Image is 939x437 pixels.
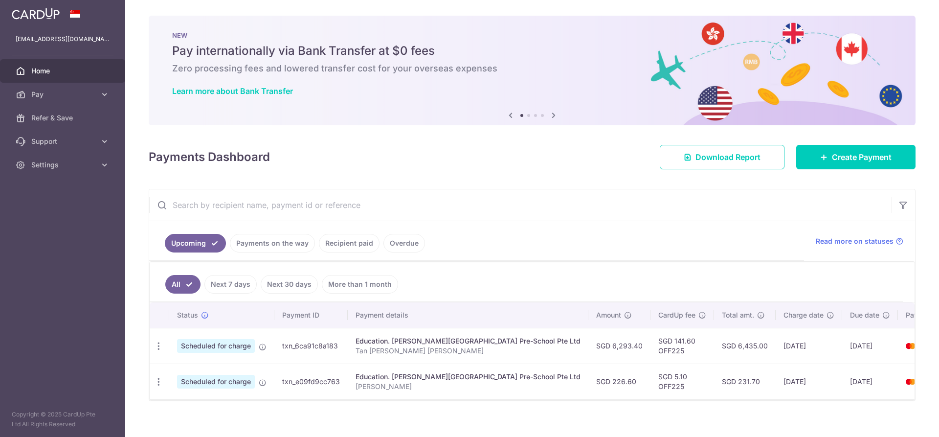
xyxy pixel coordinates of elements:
a: Recipient paid [319,234,380,253]
span: Refer & Save [31,113,96,123]
th: Payment ID [274,302,348,328]
td: [DATE] [776,328,842,364]
span: Settings [31,160,96,170]
a: Create Payment [796,145,916,169]
p: NEW [172,31,892,39]
div: Education. [PERSON_NAME][GEOGRAPHIC_DATA] Pre-School Pte Ltd [356,336,581,346]
td: SGD 6,293.40 [588,328,650,364]
a: All [165,275,201,294]
p: Tan [PERSON_NAME] [PERSON_NAME] [356,346,581,356]
a: Download Report [660,145,784,169]
a: Upcoming [165,234,226,253]
td: SGD 141.60 OFF225 [650,328,714,364]
h4: Payments Dashboard [149,148,270,166]
img: Bank Card [901,340,920,352]
span: Scheduled for charge [177,375,255,389]
a: Next 30 days [261,275,318,294]
span: Status [177,310,198,320]
span: Scheduled for charge [177,339,255,353]
img: Bank Card [901,376,920,388]
td: SGD 231.70 [714,364,776,399]
a: Next 7 days [204,275,257,294]
a: Learn more about Bank Transfer [172,86,293,96]
td: SGD 226.60 [588,364,650,399]
td: SGD 5.10 OFF225 [650,364,714,399]
span: CardUp fee [658,310,695,320]
img: CardUp [12,8,60,20]
td: [DATE] [776,364,842,399]
a: More than 1 month [322,275,398,294]
span: Create Payment [832,151,892,163]
span: Support [31,137,96,146]
span: Download Report [695,151,760,163]
p: [PERSON_NAME] [356,382,581,391]
td: txn_6ca91c8a183 [274,328,348,364]
span: Total amt. [722,310,754,320]
span: Charge date [783,310,824,320]
span: Home [31,66,96,76]
a: Payments on the way [230,234,315,253]
div: Education. [PERSON_NAME][GEOGRAPHIC_DATA] Pre-School Pte Ltd [356,372,581,382]
td: [DATE] [842,364,898,399]
h5: Pay internationally via Bank Transfer at $0 fees [172,43,892,59]
span: Amount [596,310,621,320]
img: Bank transfer banner [149,16,916,125]
a: Overdue [383,234,425,253]
a: Read more on statuses [816,236,903,246]
td: txn_e09fd9cc763 [274,364,348,399]
span: Read more on statuses [816,236,894,246]
input: Search by recipient name, payment id or reference [149,189,892,221]
p: [EMAIL_ADDRESS][DOMAIN_NAME] [16,34,110,44]
td: [DATE] [842,328,898,364]
h6: Zero processing fees and lowered transfer cost for your overseas expenses [172,63,892,74]
span: Due date [850,310,879,320]
th: Payment details [348,302,588,328]
span: Pay [31,90,96,99]
td: SGD 6,435.00 [714,328,776,364]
